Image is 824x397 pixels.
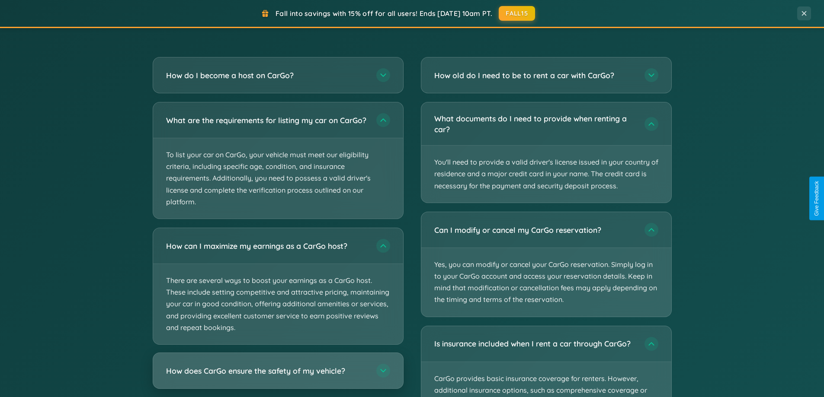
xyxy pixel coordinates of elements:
[153,264,403,344] p: There are several ways to boost your earnings as a CarGo host. These include setting competitive ...
[166,115,368,126] h3: What are the requirements for listing my car on CarGo?
[166,241,368,251] h3: How can I maximize my earnings as a CarGo host?
[499,6,535,21] button: FALL15
[421,146,671,203] p: You'll need to provide a valid driver's license issued in your country of residence and a major c...
[276,9,492,18] span: Fall into savings with 15% off for all users! Ends [DATE] 10am PT.
[421,248,671,317] p: Yes, you can modify or cancel your CarGo reservation. Simply log in to your CarGo account and acc...
[434,225,636,235] h3: Can I modify or cancel my CarGo reservation?
[153,138,403,219] p: To list your car on CarGo, your vehicle must meet our eligibility criteria, including specific ag...
[166,70,368,81] h3: How do I become a host on CarGo?
[166,365,368,376] h3: How does CarGo ensure the safety of my vehicle?
[434,113,636,134] h3: What documents do I need to provide when renting a car?
[434,70,636,81] h3: How old do I need to be to rent a car with CarGo?
[434,338,636,349] h3: Is insurance included when I rent a car through CarGo?
[814,181,820,216] div: Give Feedback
